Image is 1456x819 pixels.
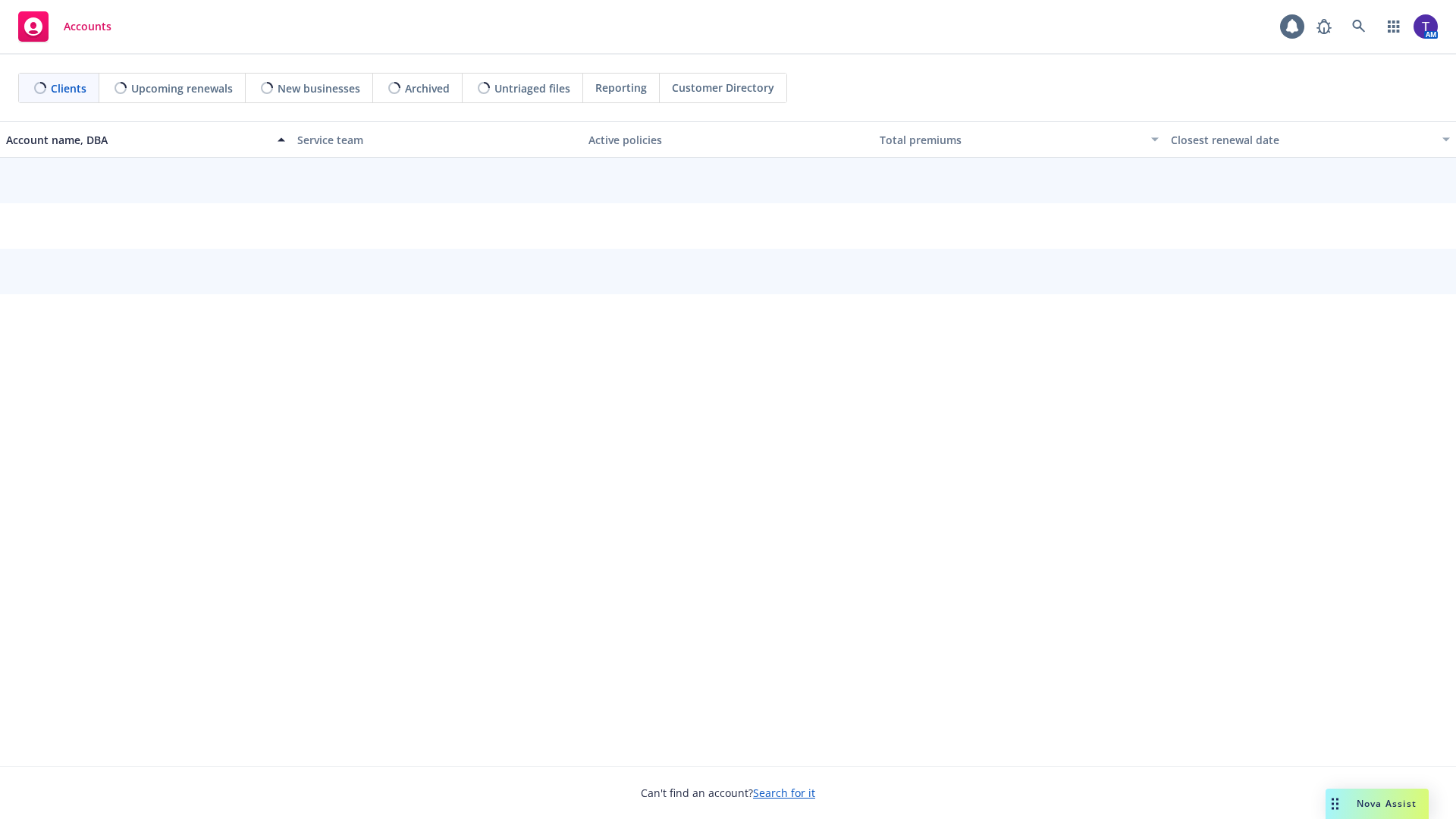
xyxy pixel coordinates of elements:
[291,121,582,158] button: Service team
[874,121,1165,158] button: Total premiums
[1326,789,1429,819] button: Nova Assist
[880,132,1142,148] div: Total premiums
[51,80,86,96] span: Clients
[494,80,570,96] span: Untriaged files
[1344,11,1374,42] a: Search
[12,5,118,48] a: Accounts
[1165,121,1456,158] button: Closest renewal date
[641,785,815,801] span: Can't find an account?
[64,20,111,33] span: Accounts
[1171,132,1433,148] div: Closest renewal date
[582,121,874,158] button: Active policies
[1357,797,1417,810] span: Nova Assist
[1379,11,1409,42] a: Switch app
[405,80,450,96] span: Archived
[297,132,576,148] div: Service team
[131,80,233,96] span: Upcoming renewals
[672,80,774,96] span: Customer Directory
[588,132,868,148] div: Active policies
[595,80,647,96] span: Reporting
[6,132,268,148] div: Account name, DBA
[753,786,815,800] a: Search for it
[1326,789,1345,819] div: Drag to move
[1309,11,1339,42] a: Report a Bug
[278,80,360,96] span: New businesses
[1414,14,1438,39] img: photo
